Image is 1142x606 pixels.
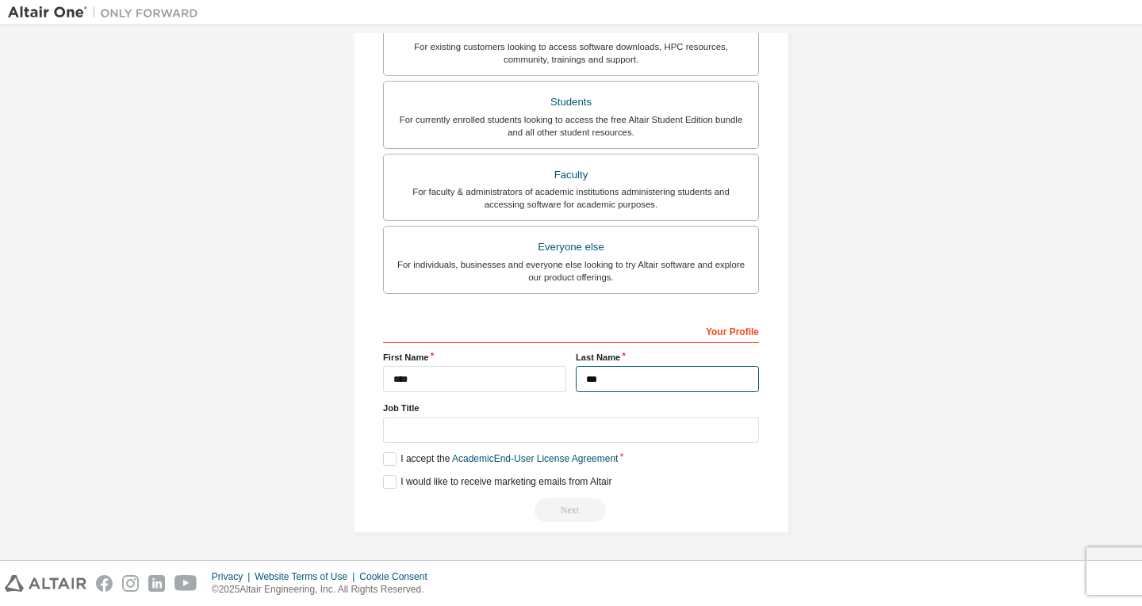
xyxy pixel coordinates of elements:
[393,164,749,186] div: Faculty
[393,91,749,113] div: Students
[359,570,436,583] div: Cookie Consent
[393,40,749,66] div: For existing customers looking to access software downloads, HPC resources, community, trainings ...
[148,575,165,592] img: linkedin.svg
[8,5,206,21] img: Altair One
[383,498,759,522] div: Read and acccept EULA to continue
[212,570,255,583] div: Privacy
[96,575,113,592] img: facebook.svg
[393,258,749,284] div: For individuals, businesses and everyone else looking to try Altair software and explore our prod...
[122,575,139,592] img: instagram.svg
[393,185,749,211] div: For faculty & administrators of academic institutions administering students and accessing softwa...
[383,402,759,414] label: Job Title
[383,475,611,489] label: I would like to receive marketing emails from Altair
[212,583,437,596] p: © 2025 Altair Engineering, Inc. All Rights Reserved.
[393,113,749,139] div: For currently enrolled students looking to access the free Altair Student Edition bundle and all ...
[255,570,359,583] div: Website Terms of Use
[452,453,618,464] a: Academic End-User License Agreement
[393,236,749,258] div: Everyone else
[383,318,759,343] div: Your Profile
[174,575,197,592] img: youtube.svg
[383,351,566,364] label: First Name
[576,351,759,364] label: Last Name
[5,575,86,592] img: altair_logo.svg
[383,452,618,466] label: I accept the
